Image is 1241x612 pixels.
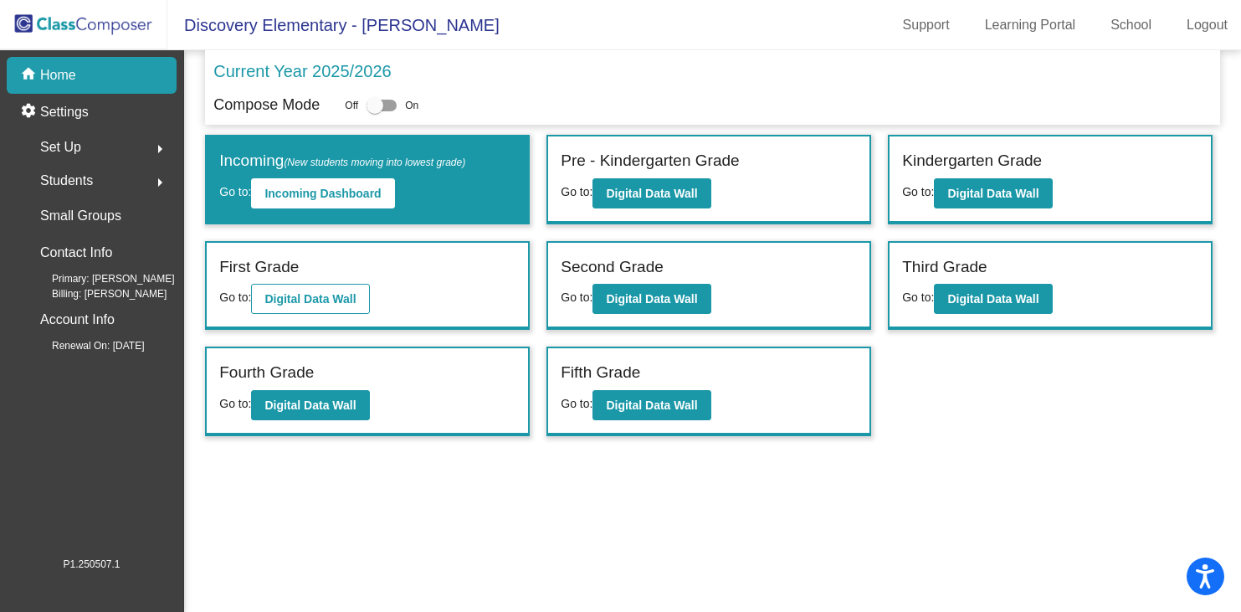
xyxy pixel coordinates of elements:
b: Digital Data Wall [947,292,1038,306]
label: Kindergarten Grade [902,149,1042,173]
label: First Grade [219,255,299,280]
b: Digital Data Wall [264,292,356,306]
label: Fourth Grade [219,361,314,385]
a: Support [890,12,963,39]
mat-icon: home [20,65,40,85]
button: Digital Data Wall [592,284,710,314]
b: Digital Data Wall [606,399,697,412]
span: Go to: [902,291,934,304]
label: Fifth Grade [561,361,640,385]
button: Digital Data Wall [934,178,1052,208]
p: Home [40,65,76,85]
p: Compose Mode [213,94,320,116]
p: Contact Info [40,241,112,265]
a: Logout [1173,12,1241,39]
span: On [405,98,418,113]
span: Billing: [PERSON_NAME] [25,286,167,301]
a: School [1097,12,1165,39]
b: Digital Data Wall [606,292,697,306]
b: Digital Data Wall [947,187,1038,200]
span: Primary: [PERSON_NAME] [25,271,175,286]
p: Current Year 2025/2026 [213,59,391,84]
b: Incoming Dashboard [264,187,381,200]
a: Learning Portal [972,12,1090,39]
span: Go to: [561,291,592,304]
mat-icon: arrow_right [150,139,170,159]
p: Small Groups [40,204,121,228]
label: Third Grade [902,255,987,280]
button: Digital Data Wall [251,390,369,420]
button: Incoming Dashboard [251,178,394,208]
span: Go to: [219,397,251,410]
span: Discovery Elementary - [PERSON_NAME] [167,12,500,39]
b: Digital Data Wall [264,399,356,412]
span: Renewal On: [DATE] [25,338,144,353]
span: Off [345,98,358,113]
button: Digital Data Wall [251,284,369,314]
span: Go to: [219,291,251,304]
p: Account Info [40,308,115,332]
span: Go to: [561,397,592,410]
button: Digital Data Wall [592,390,710,420]
mat-icon: settings [20,102,40,122]
button: Digital Data Wall [592,178,710,208]
span: Go to: [561,185,592,198]
label: Second Grade [561,255,664,280]
label: Pre - Kindergarten Grade [561,149,739,173]
span: Go to: [902,185,934,198]
b: Digital Data Wall [606,187,697,200]
p: Settings [40,102,89,122]
span: Set Up [40,136,81,159]
mat-icon: arrow_right [150,172,170,193]
span: Students [40,169,93,193]
span: Go to: [219,185,251,198]
label: Incoming [219,149,465,173]
span: (New students moving into lowest grade) [284,157,465,168]
button: Digital Data Wall [934,284,1052,314]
